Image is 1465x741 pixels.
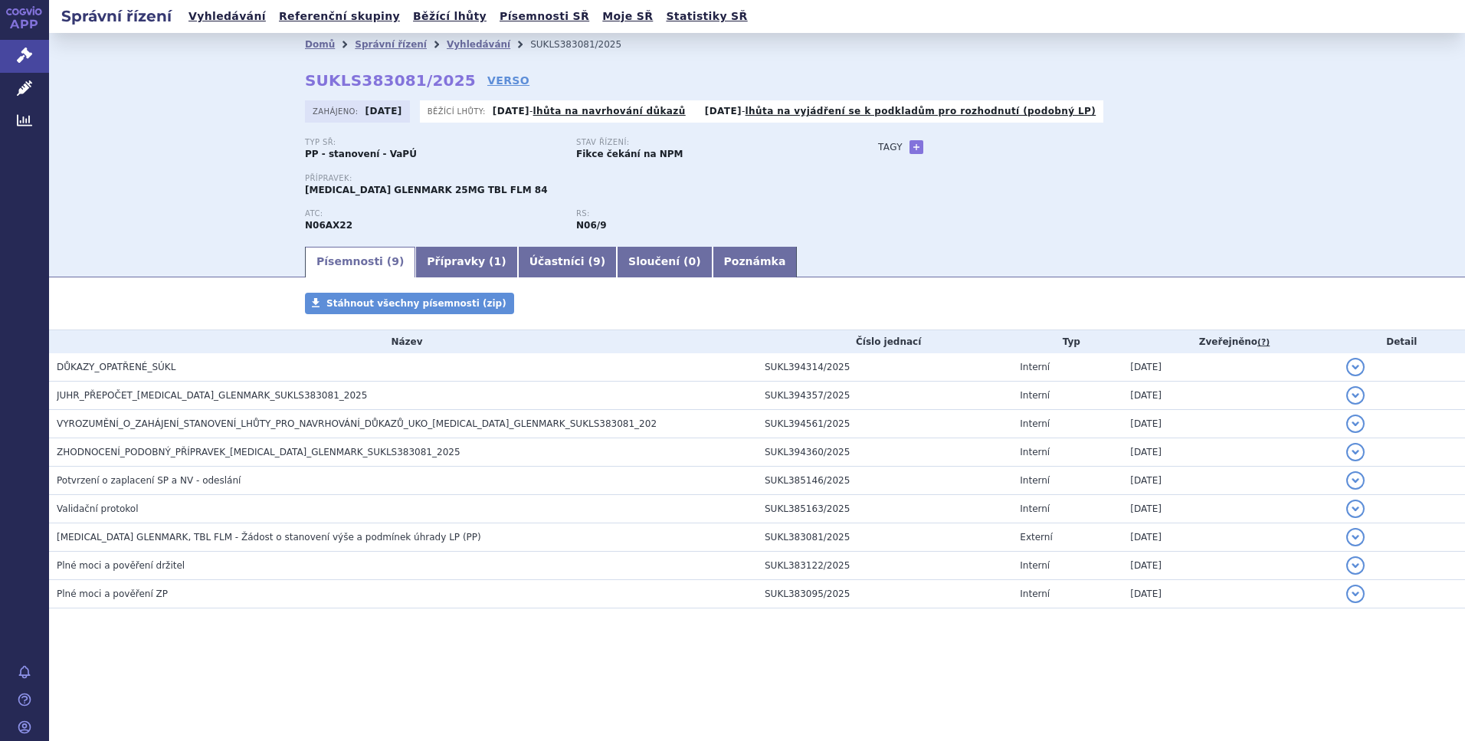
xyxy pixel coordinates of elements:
[305,149,417,159] strong: PP - stanovení - VaPÚ
[705,105,1096,117] p: -
[305,220,352,231] strong: AGOMELATIN
[576,209,832,218] p: RS:
[57,418,657,429] span: VYROZUMĚNÍ_O_ZAHÁJENÍ_STANOVENÍ_LHŮTY_PRO_NAVRHOVÁNÍ_DŮKAZŮ_UKO_AGOMELATINE_GLENMARK_SUKLS383081_202
[49,330,757,353] th: Název
[713,247,798,277] a: Poznámka
[57,503,139,514] span: Validační protokol
[1020,447,1050,457] span: Interní
[576,149,683,159] strong: Fikce čekání na NPM
[428,105,489,117] span: Běžící lhůty:
[305,293,514,314] a: Stáhnout všechny písemnosti (zip)
[392,255,399,267] span: 9
[57,475,241,486] span: Potvrzení o zaplacení SP a NV - odeslání
[57,560,185,571] span: Plné moci a pověření držitel
[1346,585,1365,603] button: detail
[1346,443,1365,461] button: detail
[57,532,481,543] span: AGOMELATINE GLENMARK, TBL FLM - Žádost o stanovení výše a podmínek úhrady LP (PP)
[757,523,1012,552] td: SUKL383081/2025
[274,6,405,27] a: Referenční skupiny
[617,247,712,277] a: Sloučení (0)
[1123,467,1338,495] td: [DATE]
[1123,438,1338,467] td: [DATE]
[305,247,415,277] a: Písemnosti (9)
[746,106,1096,116] a: lhůta na vyjádření se k podkladům pro rozhodnutí (podobný LP)
[305,209,561,218] p: ATC:
[1346,528,1365,546] button: detail
[1123,382,1338,410] td: [DATE]
[1020,390,1050,401] span: Interní
[1346,556,1365,575] button: detail
[1346,500,1365,518] button: detail
[305,138,561,147] p: Typ SŘ:
[57,447,460,457] span: ZHODNOCENÍ_PODOBNÝ_PŘÍPRAVEK_AGOMELATINE_GLENMARK_SUKLS383081_2025
[757,552,1012,580] td: SUKL383122/2025
[447,39,510,50] a: Vyhledávání
[57,589,168,599] span: Plné moci a pověření ZP
[909,140,923,154] a: +
[757,330,1012,353] th: Číslo jednací
[518,247,617,277] a: Účastníci (9)
[757,353,1012,382] td: SUKL394314/2025
[493,105,686,117] p: -
[757,438,1012,467] td: SUKL394360/2025
[305,39,335,50] a: Domů
[530,33,641,56] li: SUKLS383081/2025
[1123,353,1338,382] td: [DATE]
[408,6,491,27] a: Běžící lhůty
[1257,337,1270,348] abbr: (?)
[487,73,529,88] a: VERSO
[1020,560,1050,571] span: Interní
[1012,330,1123,353] th: Typ
[49,5,184,27] h2: Správní řízení
[1346,471,1365,490] button: detail
[305,185,547,195] span: [MEDICAL_DATA] GLENMARK 25MG TBL FLM 84
[757,580,1012,608] td: SUKL383095/2025
[576,138,832,147] p: Stav řízení:
[184,6,270,27] a: Vyhledávání
[757,410,1012,438] td: SUKL394561/2025
[1339,330,1465,353] th: Detail
[1123,410,1338,438] td: [DATE]
[533,106,686,116] a: lhůta na navrhování důkazů
[365,106,402,116] strong: [DATE]
[1346,386,1365,405] button: detail
[1020,418,1050,429] span: Interní
[598,6,657,27] a: Moje SŘ
[757,495,1012,523] td: SUKL385163/2025
[705,106,742,116] strong: [DATE]
[493,106,529,116] strong: [DATE]
[576,220,606,231] strong: agomelatin
[688,255,696,267] span: 0
[1123,495,1338,523] td: [DATE]
[305,174,847,183] p: Přípravek:
[1123,552,1338,580] td: [DATE]
[661,6,752,27] a: Statistiky SŘ
[1346,358,1365,376] button: detail
[1020,589,1050,599] span: Interní
[1123,580,1338,608] td: [DATE]
[878,138,903,156] h3: Tagy
[1020,532,1052,543] span: Externí
[757,382,1012,410] td: SUKL394357/2025
[1020,362,1050,372] span: Interní
[326,298,506,309] span: Stáhnout všechny písemnosti (zip)
[355,39,427,50] a: Správní řízení
[494,255,502,267] span: 1
[593,255,601,267] span: 9
[57,390,367,401] span: JUHR_PŘEPOČET_AGOMELATINE_GLENMARK_SUKLS383081_2025
[1020,503,1050,514] span: Interní
[1020,475,1050,486] span: Interní
[313,105,361,117] span: Zahájeno:
[415,247,517,277] a: Přípravky (1)
[757,467,1012,495] td: SUKL385146/2025
[1346,415,1365,433] button: detail
[495,6,594,27] a: Písemnosti SŘ
[1123,523,1338,552] td: [DATE]
[57,362,175,372] span: DŮKAZY_OPATŘENÉ_SÚKL
[305,71,476,90] strong: SUKLS383081/2025
[1123,330,1338,353] th: Zveřejněno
